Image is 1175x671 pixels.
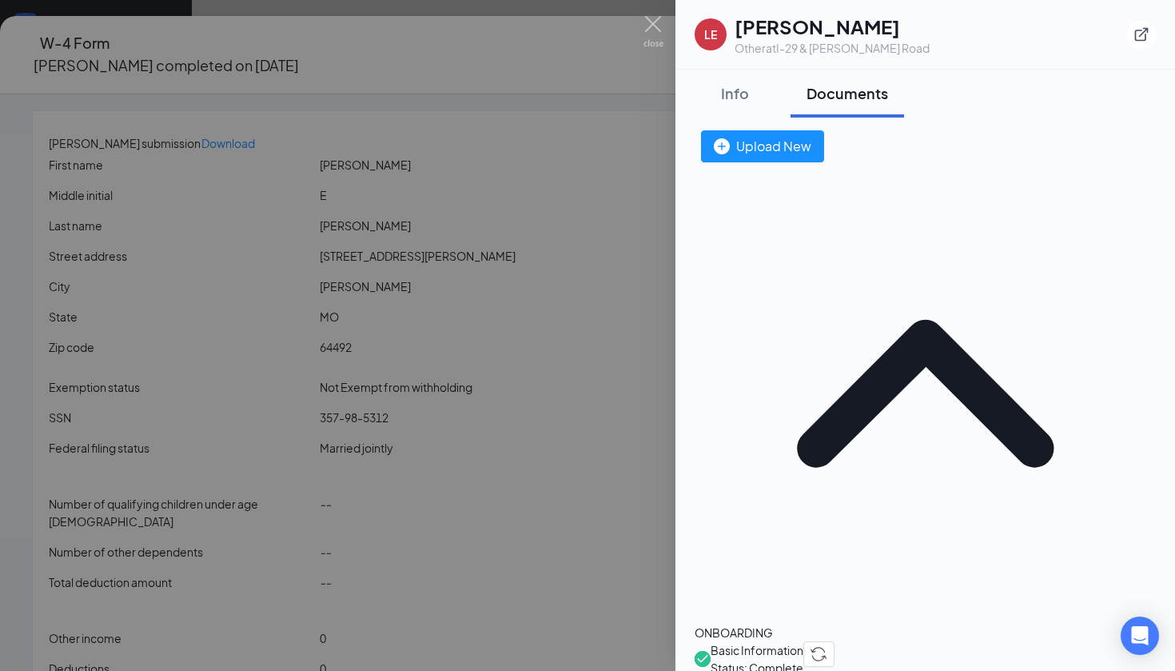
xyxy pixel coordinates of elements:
svg: ExternalLink [1133,26,1149,42]
div: ONBOARDING [695,624,1156,641]
div: LE [704,26,717,42]
button: ExternalLink [1127,20,1156,49]
div: Info [711,83,759,103]
h1: [PERSON_NAME] [735,13,930,40]
div: Other at I-29 & [PERSON_NAME] Road [735,40,930,56]
svg: ChevronUp [695,162,1156,624]
button: Upload New [701,130,824,162]
div: Documents [807,83,888,103]
span: Basic Information [711,641,803,659]
div: Upload New [714,136,811,156]
div: Open Intercom Messenger [1121,617,1159,655]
